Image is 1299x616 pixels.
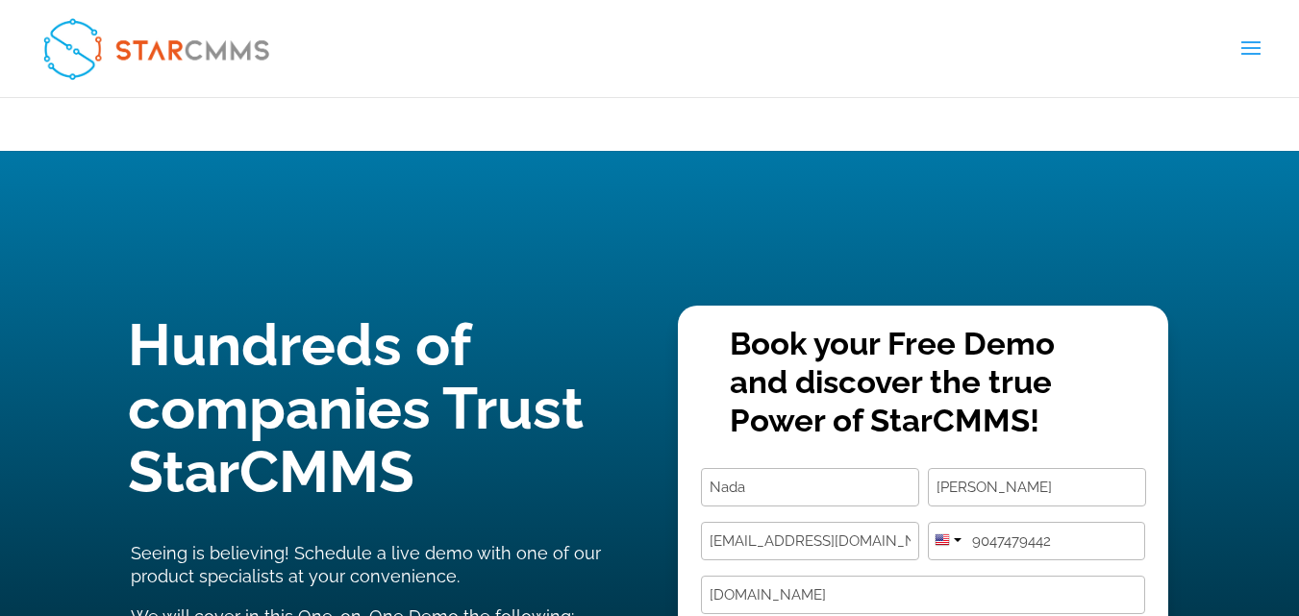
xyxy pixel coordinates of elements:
[33,8,280,88] img: StarCMMS
[730,325,1117,439] p: Book your Free Demo and discover the true Power of StarCMMS!
[131,543,601,586] span: Seeing is believing! Schedule a live demo with one of our product specialists at your convenience.
[979,408,1299,616] iframe: Chat Widget
[701,522,919,560] input: Email
[128,313,621,513] h1: Hundreds of companies Trust StarCMMS
[928,468,1146,506] input: Last Name
[701,576,1145,614] input: Company Name
[701,468,919,506] input: First Name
